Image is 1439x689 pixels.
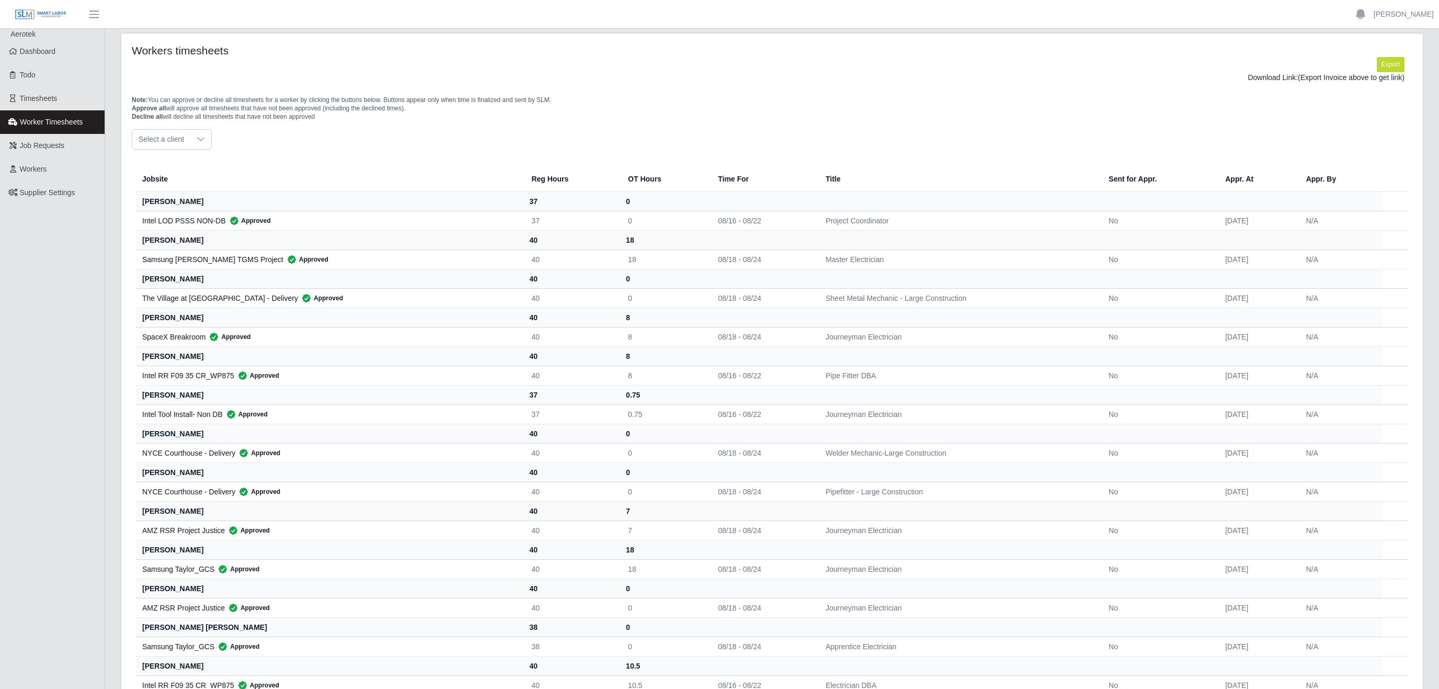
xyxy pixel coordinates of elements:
[136,308,523,327] th: [PERSON_NAME]
[523,230,620,250] th: 40
[817,288,1100,308] td: Sheet Metal Mechanic - Large Construction
[1217,366,1297,385] td: [DATE]
[1100,637,1217,656] td: No
[1298,443,1382,462] td: N/A
[1217,521,1297,540] td: [DATE]
[15,9,67,20] img: SLM Logo
[20,141,65,150] span: Job Requests
[523,540,620,559] th: 40
[142,370,515,381] div: Intel RR F09 35 CR_WP875
[523,482,620,501] td: 40
[20,47,56,55] span: Dashboard
[710,211,817,230] td: 08/16 - 08/22
[620,166,710,192] th: OT Hours
[523,327,620,346] td: 40
[620,656,710,675] th: 10.5
[1298,166,1382,192] th: Appr. By
[523,191,620,211] th: 37
[817,482,1100,501] td: Pipefitter - Large Construction
[620,230,710,250] th: 18
[136,579,523,598] th: [PERSON_NAME]
[20,94,58,103] span: Timesheets
[817,521,1100,540] td: Journeyman Electrician
[142,564,515,574] div: Samsung Taylor_GCS
[710,559,817,579] td: 08/18 - 08/24
[620,559,710,579] td: 18
[817,366,1100,385] td: Pipe Fitter DBA
[132,44,656,57] h4: Workers timesheets
[136,269,523,288] th: [PERSON_NAME]
[283,254,328,265] span: Approved
[710,327,817,346] td: 08/18 - 08/24
[523,366,620,385] td: 40
[1100,366,1217,385] td: No
[620,443,710,462] td: 0
[620,366,710,385] td: 8
[710,366,817,385] td: 08/16 - 08/22
[1298,366,1382,385] td: N/A
[142,603,515,613] div: AMZ RSR Project Justice
[620,346,710,366] th: 8
[1100,521,1217,540] td: No
[523,346,620,366] th: 40
[620,211,710,230] td: 0
[1298,327,1382,346] td: N/A
[298,293,343,303] span: Approved
[523,617,620,637] th: 38
[710,521,817,540] td: 08/18 - 08/24
[710,482,817,501] td: 08/18 - 08/24
[140,72,1404,83] div: Download Link:
[1217,482,1297,501] td: [DATE]
[214,564,259,574] span: Approved
[620,308,710,327] th: 8
[523,443,620,462] td: 40
[710,443,817,462] td: 08/18 - 08/24
[214,641,259,652] span: Approved
[1217,404,1297,424] td: [DATE]
[523,250,620,269] td: 40
[225,525,270,536] span: Approved
[523,288,620,308] td: 40
[1100,559,1217,579] td: No
[142,293,515,303] div: The Village at [GEOGRAPHIC_DATA] - Delivery
[523,211,620,230] td: 37
[1298,637,1382,656] td: N/A
[1100,598,1217,617] td: No
[1217,598,1297,617] td: [DATE]
[136,617,523,637] th: [PERSON_NAME] [PERSON_NAME]
[20,71,36,79] span: Todo
[817,559,1100,579] td: Journeyman Electrician
[523,579,620,598] th: 40
[620,540,710,559] th: 18
[523,656,620,675] th: 40
[523,308,620,327] th: 40
[620,637,710,656] td: 0
[523,501,620,521] th: 40
[620,617,710,637] th: 0
[710,637,817,656] td: 08/18 - 08/24
[1377,57,1404,72] button: Export
[1217,250,1297,269] td: [DATE]
[1298,404,1382,424] td: N/A
[235,487,280,497] span: Approved
[523,385,620,404] th: 37
[620,250,710,269] td: 18
[817,327,1100,346] td: Journeyman Electrician
[1100,443,1217,462] td: No
[620,404,710,424] td: 0.75
[136,540,523,559] th: [PERSON_NAME]
[523,424,620,443] th: 40
[205,332,250,342] span: Approved
[20,188,75,197] span: Supplier Settings
[710,250,817,269] td: 08/18 - 08/24
[234,370,279,381] span: Approved
[136,166,523,192] th: Jobsite
[1298,598,1382,617] td: N/A
[223,409,268,420] span: Approved
[817,250,1100,269] td: Master Electrician
[1298,288,1382,308] td: N/A
[710,288,817,308] td: 08/18 - 08/24
[523,559,620,579] td: 40
[142,448,515,458] div: NYCE Courthouse - Delivery
[620,327,710,346] td: 8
